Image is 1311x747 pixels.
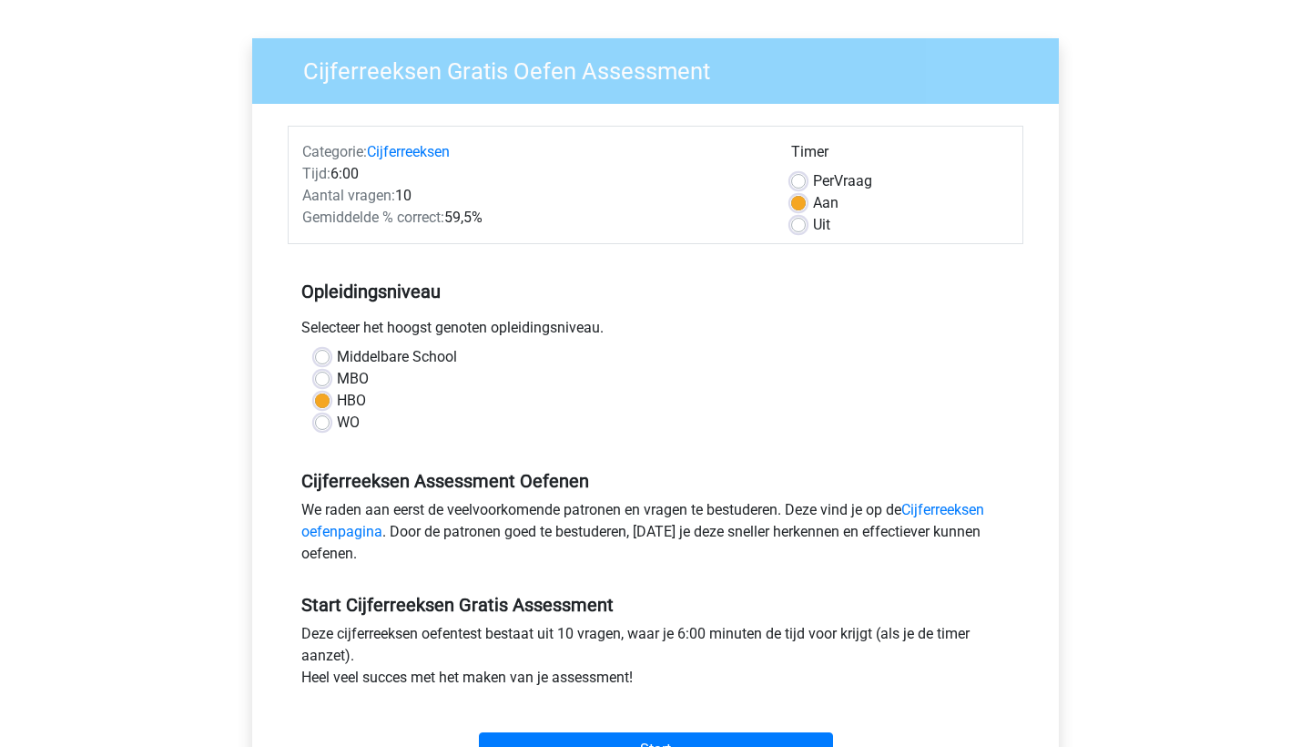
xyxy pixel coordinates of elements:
[289,185,777,207] div: 10
[302,165,330,182] span: Tijd:
[288,623,1023,696] div: Deze cijferreeksen oefentest bestaat uit 10 vragen, waar je 6:00 minuten de tijd voor krijgt (als...
[288,499,1023,572] div: We raden aan eerst de veelvoorkomende patronen en vragen te bestuderen. Deze vind je op de . Door...
[289,163,777,185] div: 6:00
[813,172,834,189] span: Per
[302,187,395,204] span: Aantal vragen:
[288,317,1023,346] div: Selecteer het hoogst genoten opleidingsniveau.
[813,170,872,192] label: Vraag
[813,192,838,214] label: Aan
[367,143,450,160] a: Cijferreeksen
[337,412,360,434] label: WO
[301,594,1010,616] h5: Start Cijferreeksen Gratis Assessment
[301,470,1010,492] h5: Cijferreeksen Assessment Oefenen
[337,368,369,390] label: MBO
[791,141,1009,170] div: Timer
[302,143,367,160] span: Categorie:
[337,390,366,412] label: HBO
[337,346,457,368] label: Middelbare School
[281,50,1045,86] h3: Cijferreeksen Gratis Oefen Assessment
[301,273,1010,310] h5: Opleidingsniveau
[813,214,830,236] label: Uit
[302,209,444,226] span: Gemiddelde % correct:
[289,207,777,229] div: 59,5%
